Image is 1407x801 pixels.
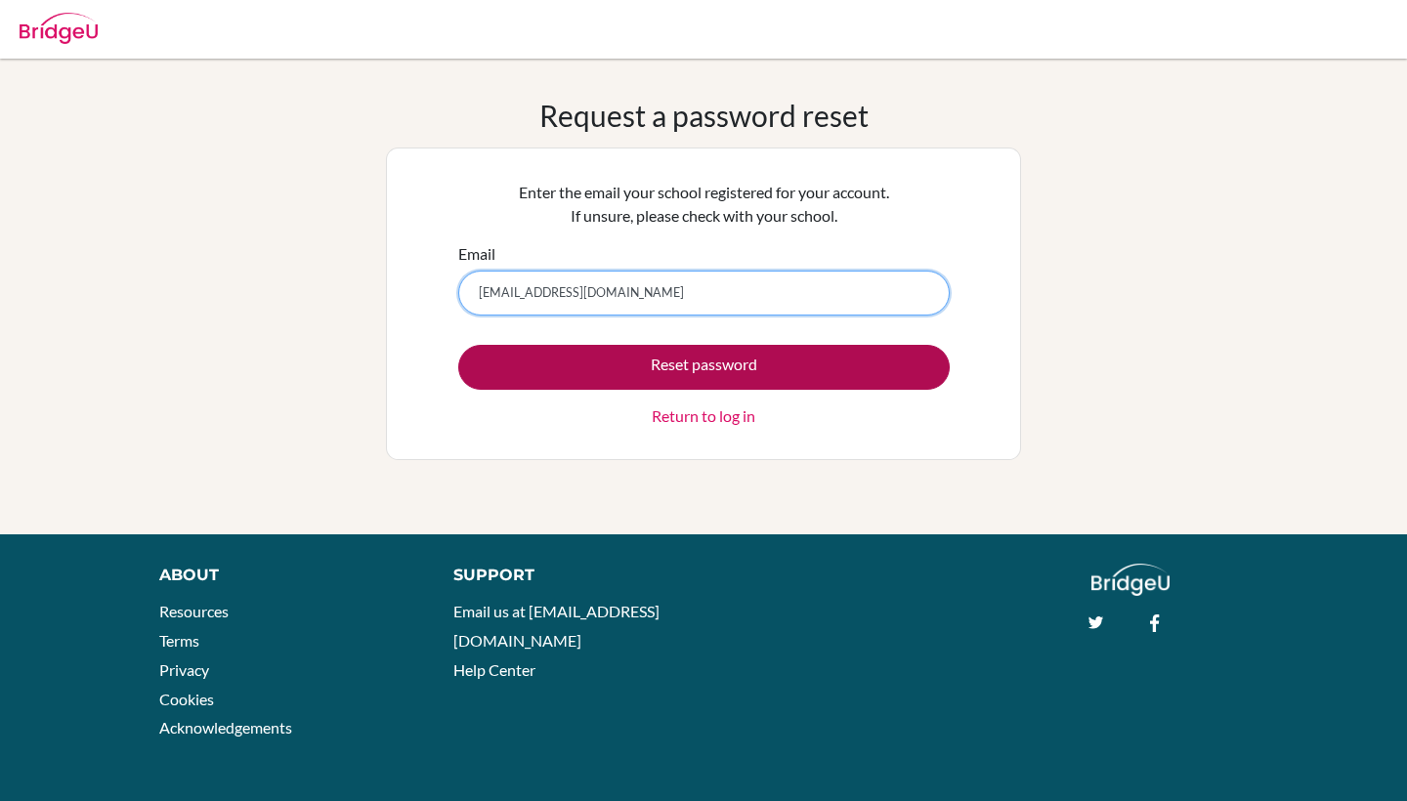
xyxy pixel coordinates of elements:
[458,181,950,228] p: Enter the email your school registered for your account. If unsure, please check with your school.
[159,631,199,650] a: Terms
[539,98,869,133] h1: Request a password reset
[453,602,660,650] a: Email us at [EMAIL_ADDRESS][DOMAIN_NAME]
[159,718,292,737] a: Acknowledgements
[159,660,209,679] a: Privacy
[159,690,214,708] a: Cookies
[159,564,409,587] div: About
[1091,564,1171,596] img: logo_white@2x-f4f0deed5e89b7ecb1c2cc34c3e3d731f90f0f143d5ea2071677605dd97b5244.png
[453,564,684,587] div: Support
[652,404,755,428] a: Return to log in
[458,242,495,266] label: Email
[20,13,98,44] img: Bridge-U
[453,660,535,679] a: Help Center
[458,345,950,390] button: Reset password
[159,602,229,620] a: Resources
